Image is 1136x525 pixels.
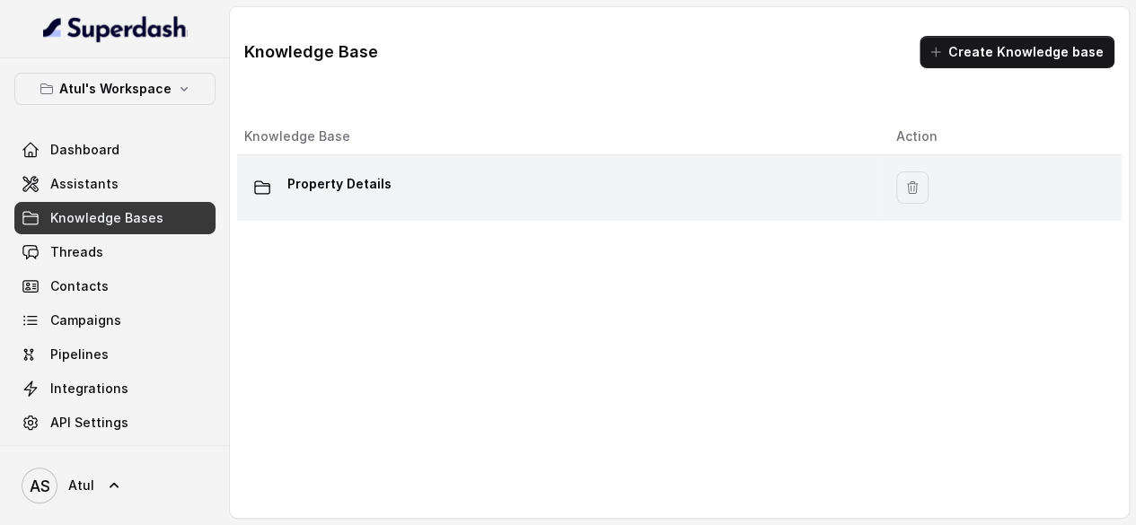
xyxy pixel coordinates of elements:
button: Atul's Workspace [14,73,216,105]
text: AS [30,477,50,495]
span: Integrations [50,380,128,398]
a: Campaigns [14,304,216,337]
a: Voices Library [14,441,216,473]
a: Dashboard [14,134,216,166]
span: Dashboard [50,141,119,159]
a: Pipelines [14,338,216,371]
h1: Knowledge Base [244,38,378,66]
span: Campaigns [50,311,121,329]
th: Action [882,118,1122,155]
a: Threads [14,236,216,268]
span: Contacts [50,277,109,295]
span: Assistants [50,175,119,193]
span: Threads [50,243,103,261]
p: Property Details [287,170,392,198]
a: Knowledge Bases [14,202,216,234]
a: Integrations [14,372,216,405]
span: API Settings [50,414,128,432]
span: Knowledge Bases [50,209,163,227]
img: light.svg [43,14,188,43]
span: Atul [68,477,94,494]
p: Atul's Workspace [59,78,172,100]
a: Contacts [14,270,216,302]
a: Assistants [14,168,216,200]
a: API Settings [14,407,216,439]
th: Knowledge Base [237,118,882,155]
span: Pipelines [50,346,109,363]
a: Atul [14,460,216,511]
button: Create Knowledge base [920,36,1114,68]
